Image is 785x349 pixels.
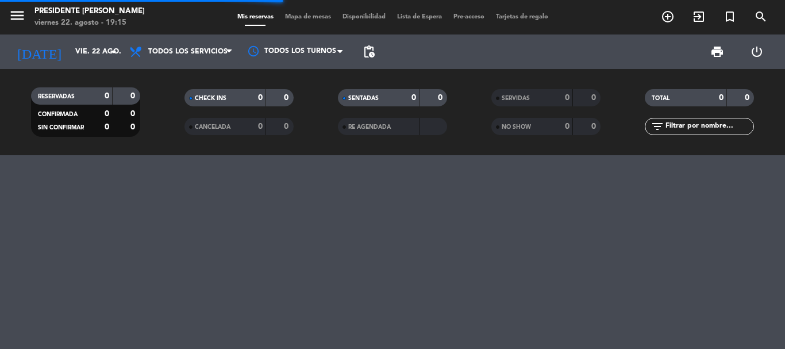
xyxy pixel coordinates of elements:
span: RE AGENDADA [348,124,391,130]
div: Presidente [PERSON_NAME] [34,6,145,17]
span: CHECK INS [195,95,226,101]
strong: 0 [258,122,263,131]
i: search [754,10,768,24]
i: power_settings_new [750,45,764,59]
strong: 0 [438,94,445,102]
strong: 0 [130,110,137,118]
span: Disponibilidad [337,14,391,20]
strong: 0 [284,122,291,131]
input: Filtrar por nombre... [664,120,753,133]
i: filter_list [651,120,664,133]
i: menu [9,7,26,24]
span: Pre-acceso [448,14,490,20]
span: Mis reservas [232,14,279,20]
span: SENTADAS [348,95,379,101]
span: TOTAL [652,95,669,101]
strong: 0 [105,92,109,100]
strong: 0 [745,94,752,102]
strong: 0 [105,110,109,118]
span: Lista de Espera [391,14,448,20]
strong: 0 [130,123,137,131]
span: SIN CONFIRMAR [38,125,84,131]
i: [DATE] [9,39,70,64]
strong: 0 [258,94,263,102]
strong: 0 [591,94,598,102]
strong: 0 [565,122,569,131]
span: print [710,45,724,59]
strong: 0 [719,94,724,102]
div: viernes 22. agosto - 19:15 [34,17,145,29]
strong: 0 [105,123,109,131]
span: NO SHOW [502,124,531,130]
span: Todos los servicios [148,48,228,56]
strong: 0 [591,122,598,131]
div: LOG OUT [737,34,776,69]
strong: 0 [284,94,291,102]
strong: 0 [130,92,137,100]
i: exit_to_app [692,10,706,24]
button: menu [9,7,26,28]
strong: 0 [565,94,569,102]
span: CONFIRMADA [38,112,78,117]
span: SERVIDAS [502,95,530,101]
span: Tarjetas de regalo [490,14,554,20]
span: pending_actions [362,45,376,59]
span: Mapa de mesas [279,14,337,20]
i: add_circle_outline [661,10,675,24]
i: arrow_drop_down [107,45,121,59]
strong: 0 [411,94,416,102]
span: CANCELADA [195,124,230,130]
span: RESERVADAS [38,94,75,99]
i: turned_in_not [723,10,737,24]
